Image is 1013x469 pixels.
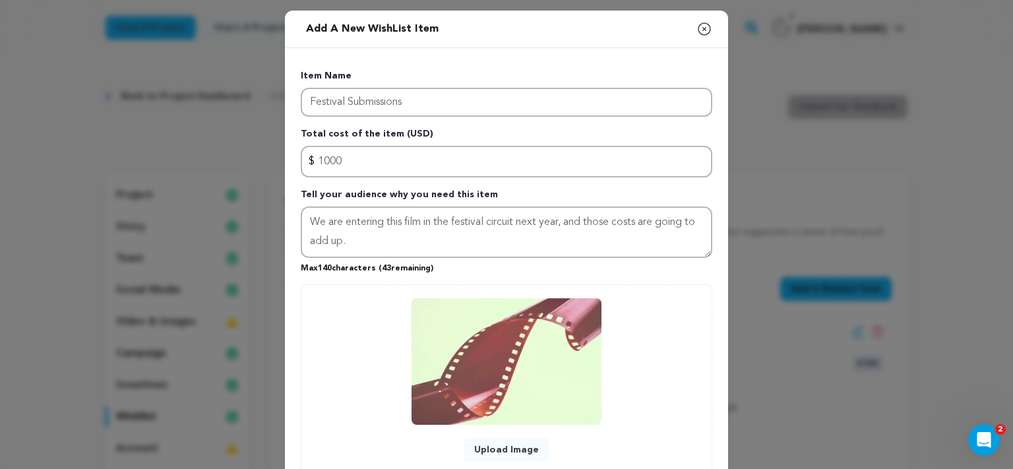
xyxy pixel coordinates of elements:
[995,424,1006,435] span: 2
[421,5,445,29] div: Close
[464,438,549,462] button: Upload Image
[309,154,315,170] span: $
[301,188,712,206] p: Tell your audience why you need this item
[968,424,1000,456] iframe: Intercom live chat
[396,5,421,30] button: Collapse window
[301,16,444,42] h2: Add a new WishList item
[382,265,391,272] span: 43
[301,127,712,146] p: Total cost of the item (USD)
[301,88,712,117] input: Enter item name
[301,258,712,274] p: Max characters ( remaining)
[318,265,332,272] span: 140
[301,69,712,88] p: Item Name
[301,206,712,258] textarea: Tell your audience why you need this item
[9,5,34,30] button: go back
[301,146,712,177] input: Enter total cost of the item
